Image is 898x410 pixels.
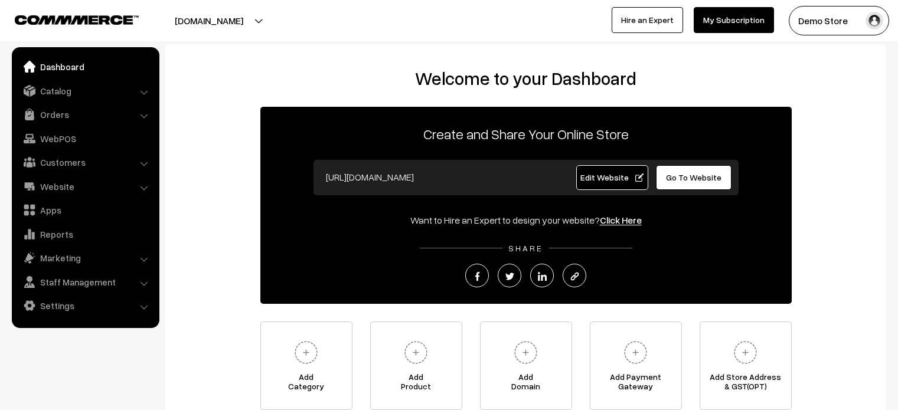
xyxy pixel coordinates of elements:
[371,372,462,396] span: Add Product
[694,7,774,33] a: My Subscription
[590,372,681,396] span: Add Payment Gateway
[480,322,572,410] a: AddDomain
[177,68,874,89] h2: Welcome to your Dashboard
[666,172,721,182] span: Go To Website
[260,322,352,410] a: AddCategory
[15,152,155,173] a: Customers
[15,80,155,101] a: Catalog
[15,12,118,26] a: COMMMERCE
[866,12,883,29] img: user
[789,6,889,35] button: Demo Store
[15,128,155,149] a: WebPOS
[481,372,572,396] span: Add Domain
[15,224,155,245] a: Reports
[15,56,155,77] a: Dashboard
[656,165,732,190] a: Go To Website
[729,336,762,369] img: plus.svg
[400,336,432,369] img: plus.svg
[15,104,155,125] a: Orders
[370,322,462,410] a: AddProduct
[290,336,322,369] img: plus.svg
[600,214,642,226] a: Click Here
[15,295,155,316] a: Settings
[15,199,155,221] a: Apps
[612,7,683,33] a: Hire an Expert
[260,123,792,145] p: Create and Share Your Online Store
[15,176,155,197] a: Website
[502,243,549,253] span: SHARE
[260,213,792,227] div: Want to Hire an Expert to design your website?
[15,15,139,24] img: COMMMERCE
[261,372,352,396] span: Add Category
[700,372,791,396] span: Add Store Address & GST(OPT)
[590,322,682,410] a: Add PaymentGateway
[580,172,644,182] span: Edit Website
[510,336,542,369] img: plus.svg
[619,336,652,369] img: plus.svg
[15,271,155,293] a: Staff Management
[576,165,648,190] a: Edit Website
[700,322,792,410] a: Add Store Address& GST(OPT)
[133,6,285,35] button: [DOMAIN_NAME]
[15,247,155,268] a: Marketing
